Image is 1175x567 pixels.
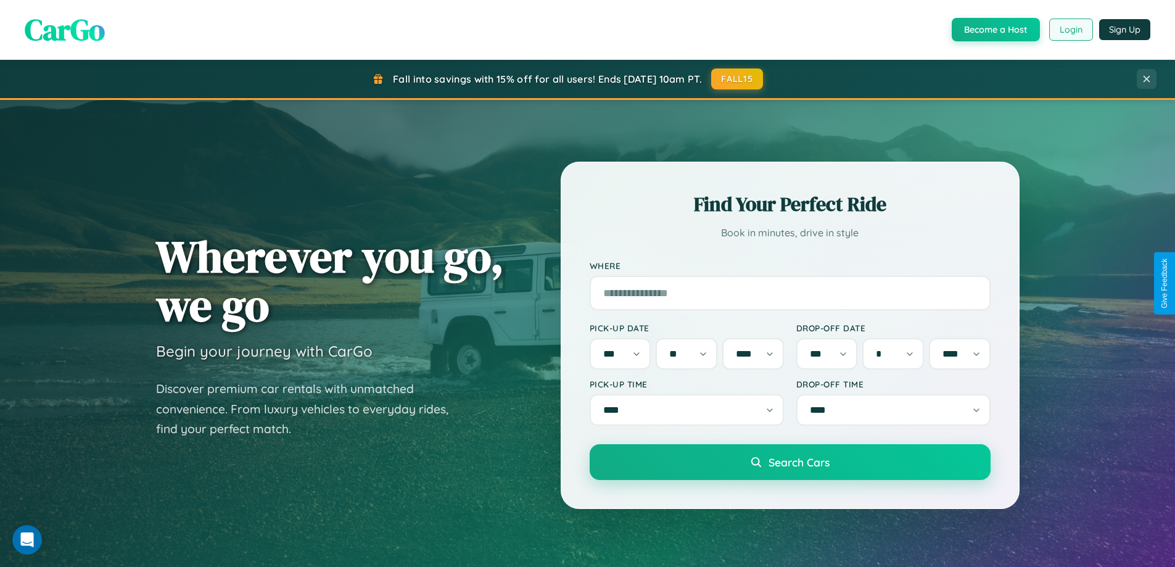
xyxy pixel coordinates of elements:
button: Become a Host [952,18,1040,41]
span: Search Cars [769,455,830,469]
h2: Find Your Perfect Ride [590,191,991,218]
p: Discover premium car rentals with unmatched convenience. From luxury vehicles to everyday rides, ... [156,379,464,439]
button: FALL15 [711,68,763,89]
div: Give Feedback [1160,259,1169,308]
label: Pick-up Date [590,323,784,333]
button: Login [1049,19,1093,41]
span: CarGo [25,9,105,50]
iframe: Intercom live chat [12,525,42,555]
h1: Wherever you go, we go [156,232,504,329]
label: Pick-up Time [590,379,784,389]
span: Fall into savings with 15% off for all users! Ends [DATE] 10am PT. [393,73,702,85]
p: Book in minutes, drive in style [590,224,991,242]
h3: Begin your journey with CarGo [156,342,373,360]
button: Sign Up [1099,19,1150,40]
label: Drop-off Time [796,379,991,389]
label: Where [590,260,991,271]
label: Drop-off Date [796,323,991,333]
button: Search Cars [590,444,991,480]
